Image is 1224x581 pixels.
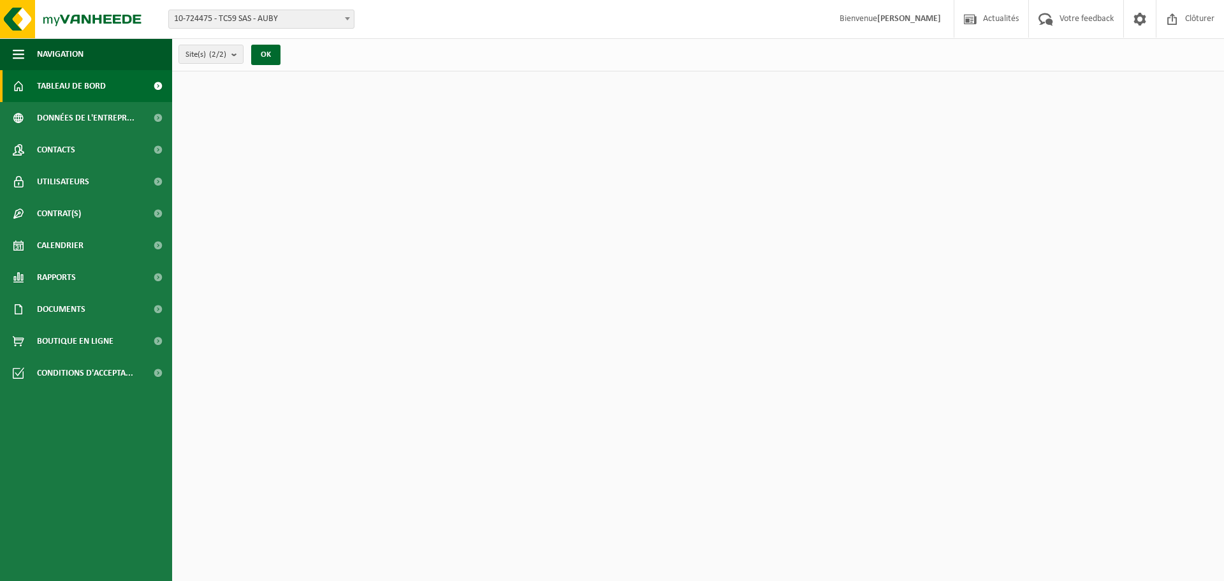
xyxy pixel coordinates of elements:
[37,261,76,293] span: Rapports
[37,166,89,198] span: Utilisateurs
[37,102,135,134] span: Données de l'entrepr...
[186,45,226,64] span: Site(s)
[168,10,354,29] span: 10-724475 - TC59 SAS - AUBY
[251,45,280,65] button: OK
[169,10,354,28] span: 10-724475 - TC59 SAS - AUBY
[877,14,941,24] strong: [PERSON_NAME]
[37,198,81,230] span: Contrat(s)
[37,293,85,325] span: Documents
[209,50,226,59] count: (2/2)
[37,357,133,389] span: Conditions d'accepta...
[37,70,106,102] span: Tableau de bord
[37,134,75,166] span: Contacts
[37,325,113,357] span: Boutique en ligne
[37,38,84,70] span: Navigation
[178,45,244,64] button: Site(s)(2/2)
[37,230,84,261] span: Calendrier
